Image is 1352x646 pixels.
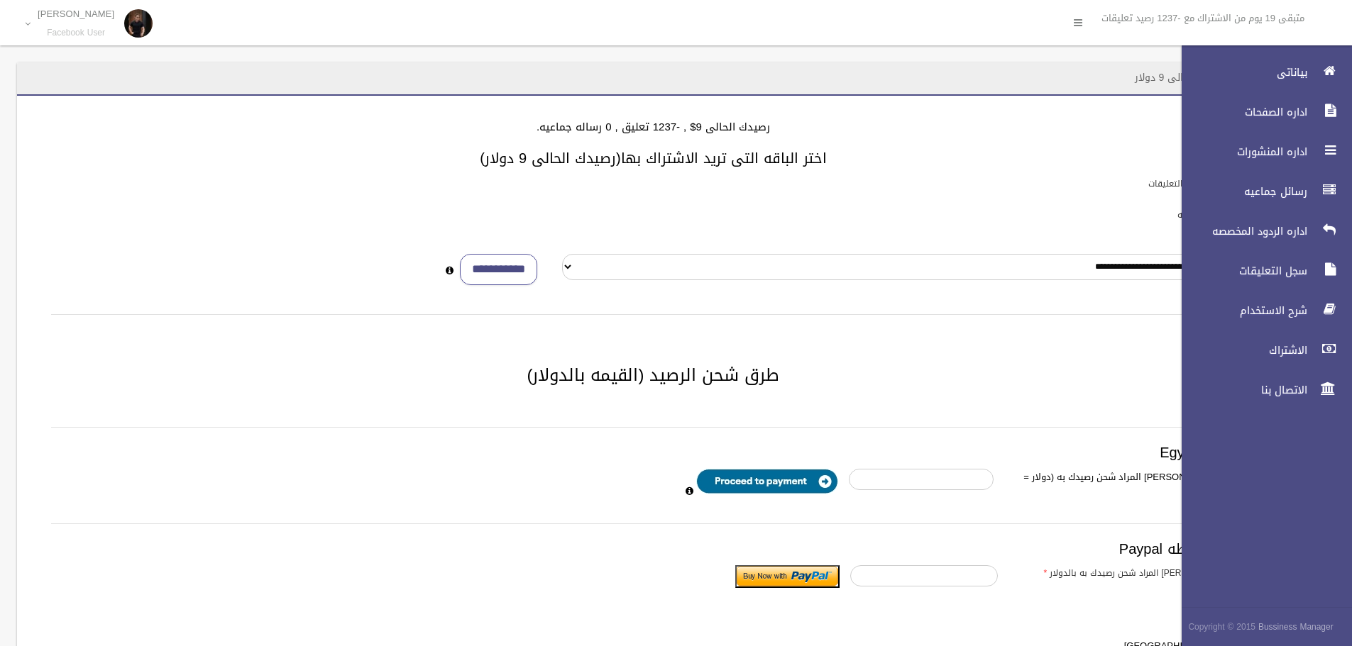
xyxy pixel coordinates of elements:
label: باقات الرسائل الجماعيه [1177,207,1260,223]
span: اداره الصفحات [1170,105,1312,119]
label: باقات الرد الالى على التعليقات [1148,176,1260,191]
span: الاتصال بنا [1170,383,1312,397]
label: ادخل [PERSON_NAME] المراد شحن رصيدك به بالدولار [1008,565,1262,581]
span: Copyright © 2015 [1188,619,1255,635]
span: اداره الردود المخصصه [1170,224,1312,238]
strong: Bussiness Manager [1258,619,1334,635]
label: ادخل [PERSON_NAME] المراد شحن رصيدك به (دولار = 35 جنيه ) [1004,469,1253,503]
h3: اختر الباقه التى تريد الاشتراك بها(رصيدك الحالى 9 دولار) [34,150,1273,166]
a: الاشتراك [1170,335,1352,366]
a: اداره الصفحات [1170,96,1352,128]
span: اداره المنشورات [1170,145,1312,159]
span: شرح الاستخدام [1170,303,1312,318]
h3: Egypt payment [51,445,1255,460]
a: الاتصال بنا [1170,374,1352,406]
a: رسائل جماعيه [1170,176,1352,207]
a: شرح الاستخدام [1170,295,1352,326]
small: Facebook User [38,28,114,38]
a: اداره الردود المخصصه [1170,216,1352,247]
a: بياناتى [1170,57,1352,88]
span: رسائل جماعيه [1170,184,1312,199]
span: الاشتراك [1170,343,1312,357]
h2: طرق شحن الرصيد (القيمه بالدولار) [34,366,1273,384]
h4: رصيدك الحالى 9$ , -1237 تعليق , 0 رساله جماعيه. [34,121,1273,133]
a: اداره المنشورات [1170,136,1352,167]
a: سجل التعليقات [1170,255,1352,286]
span: سجل التعليقات [1170,264,1312,278]
span: بياناتى [1170,65,1312,79]
header: الاشتراك - رصيدك الحالى 9 دولار [1118,64,1290,91]
h3: الدفع بواسطه Paypal [51,541,1255,557]
input: Submit [735,565,840,588]
p: [PERSON_NAME] [38,9,114,19]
